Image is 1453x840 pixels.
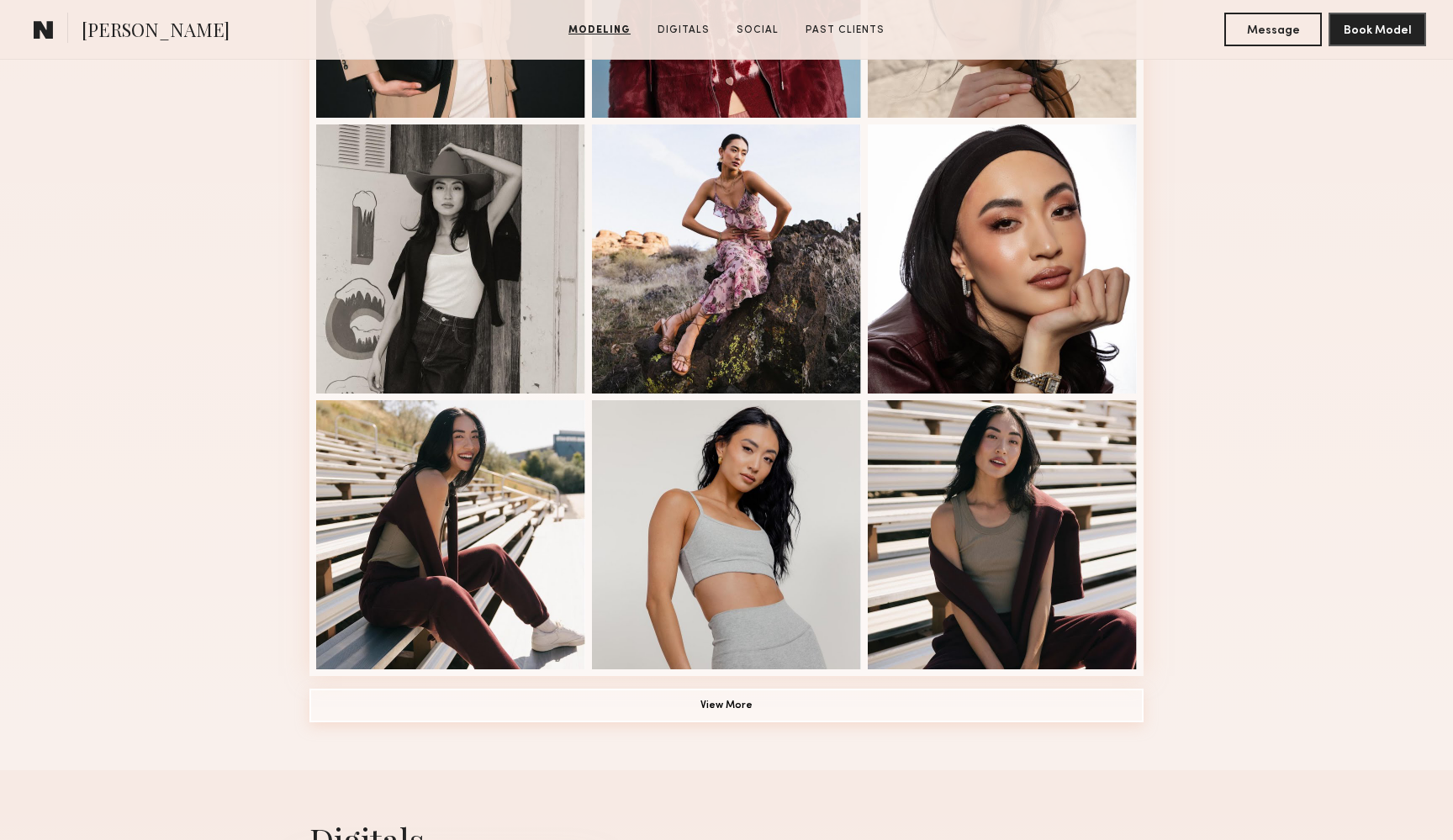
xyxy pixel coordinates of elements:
[1329,13,1426,46] button: Book Model
[562,23,637,38] a: Modeling
[1224,13,1322,46] button: Message
[651,23,716,38] a: Digitals
[799,23,891,38] a: Past Clients
[1329,22,1426,36] a: Book Model
[82,17,230,46] span: [PERSON_NAME]
[730,23,785,38] a: Social
[309,689,1144,722] button: View More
